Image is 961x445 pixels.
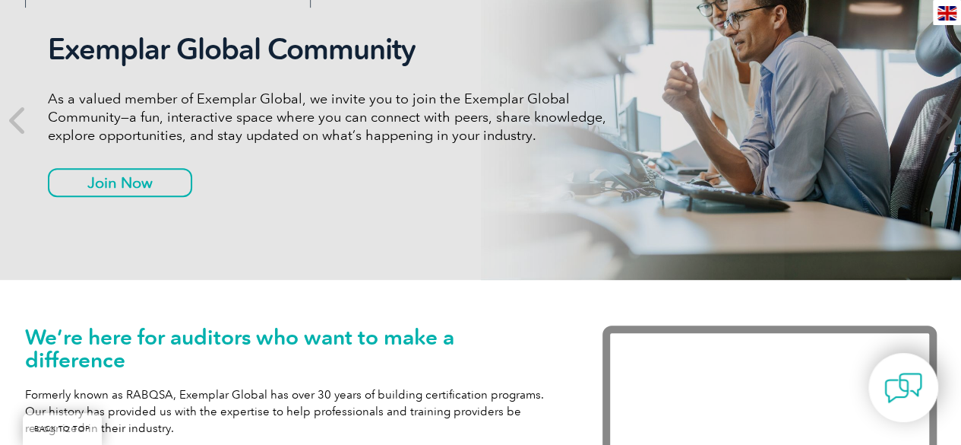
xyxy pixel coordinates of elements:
[884,369,922,407] img: contact-chat.png
[48,90,618,145] p: As a valued member of Exemplar Global, we invite you to join the Exemplar Global Community—a fun,...
[25,326,557,371] h1: We’re here for auditors who want to make a difference
[937,6,956,21] img: en
[48,32,618,67] h2: Exemplar Global Community
[48,168,192,197] a: Join Now
[23,413,102,445] a: BACK TO TOP
[25,386,557,437] p: Formerly known as RABQSA, Exemplar Global has over 30 years of building certification programs. O...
